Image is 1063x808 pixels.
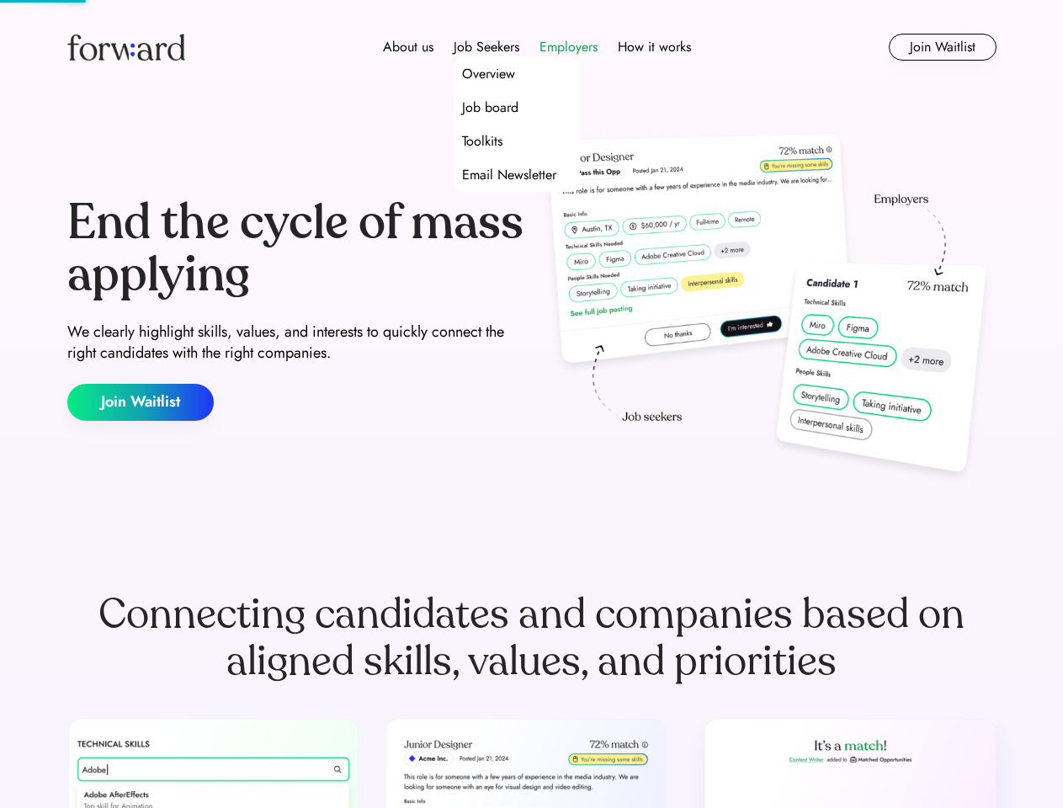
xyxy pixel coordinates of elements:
[67,591,997,685] div: Connecting candidates and companies based on aligned skills, values, and priorities
[889,34,997,61] button: Join Waitlist
[462,131,502,151] div: Toolkits
[383,37,433,57] div: About us
[462,64,515,84] div: Overview
[462,165,556,185] div: Email Newsletter
[539,37,598,57] div: Employers
[67,34,185,61] img: Forward logo
[618,37,691,57] div: How it works
[67,197,525,300] div: End the cycle of mass applying
[67,384,214,421] button: Join Waitlist
[67,322,525,364] div: We clearly highlight skills, values, and interests to quickly connect the right candidates with t...
[454,37,519,57] div: Job Seekers
[462,98,518,118] div: Job board
[539,128,997,490] img: hero-image.png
